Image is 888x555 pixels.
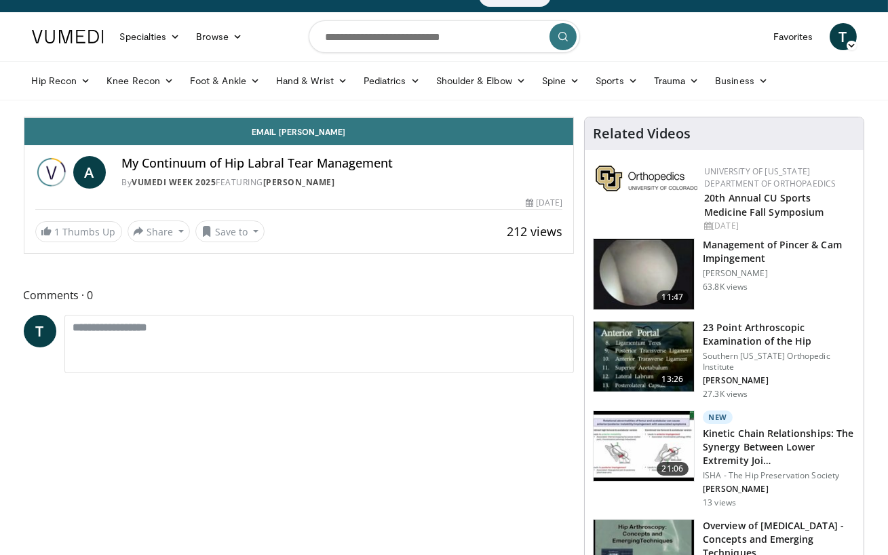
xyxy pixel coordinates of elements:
h4: My Continuum of Hip Labral Tear Management [122,156,563,171]
a: A [73,156,106,189]
span: 13:26 [657,372,689,386]
p: 27.3K views [703,389,748,400]
span: 1 [55,225,60,238]
a: T [24,315,56,347]
span: Comments 0 [24,286,575,304]
a: Spine [534,67,587,94]
h4: Related Videos [593,126,691,142]
a: Trauma [646,67,708,94]
video-js: Video Player [24,117,574,118]
img: 355603a8-37da-49b6-856f-e00d7e9307d3.png.150x105_q85_autocrop_double_scale_upscale_version-0.2.png [596,166,697,191]
p: New [703,410,733,424]
button: Save to [195,221,265,242]
span: 11:47 [657,290,689,304]
a: Email [PERSON_NAME] [24,118,574,145]
p: 13 views [703,497,736,508]
a: T [830,23,857,50]
a: 21:06 New Kinetic Chain Relationships: The Synergy Between Lower Extremity Joi… ISHA - The Hip Pr... [593,410,855,508]
div: By FEATURING [122,176,563,189]
a: Knee Recon [98,67,182,94]
img: VuMedi Logo [32,30,104,43]
a: [PERSON_NAME] [263,176,335,188]
a: 20th Annual CU Sports Medicine Fall Symposium [704,191,824,218]
a: Shoulder & Elbow [428,67,534,94]
a: Foot & Ankle [182,67,268,94]
input: Search topics, interventions [309,20,580,53]
p: [PERSON_NAME] [703,375,855,386]
a: Hand & Wrist [268,67,355,94]
a: Specialties [112,23,189,50]
p: Southern [US_STATE] Orthopedic Institute [703,351,855,372]
div: [DATE] [704,220,853,232]
div: [DATE] [526,197,562,209]
img: 32a4bfa3-d390-487e-829c-9985ff2db92b.150x105_q85_crop-smart_upscale.jpg [594,411,694,482]
a: University of [US_STATE] Department of Orthopaedics [704,166,836,189]
h3: 23 Point Arthroscopic Examination of the Hip [703,321,855,348]
a: Favorites [765,23,822,50]
button: Share [128,221,191,242]
p: 63.8K views [703,282,748,292]
a: 13:26 23 Point Arthroscopic Examination of the Hip Southern [US_STATE] Orthopedic Institute [PERS... [593,321,855,400]
p: [PERSON_NAME] [703,484,855,495]
img: 38483_0000_3.png.150x105_q85_crop-smart_upscale.jpg [594,239,694,309]
img: Vumedi Week 2025 [35,156,68,189]
span: 21:06 [657,462,689,476]
a: Sports [587,67,646,94]
h3: Kinetic Chain Relationships: The Synergy Between Lower Extremity Joi… [703,427,855,467]
p: [PERSON_NAME] [703,268,855,279]
a: Pediatrics [355,67,428,94]
a: 1 Thumbs Up [35,221,122,242]
span: 212 views [507,223,562,240]
h3: Management of Pincer & Cam Impingement [703,238,855,265]
a: Hip Recon [24,67,99,94]
p: ISHA - The Hip Preservation Society [703,470,855,481]
a: 11:47 Management of Pincer & Cam Impingement [PERSON_NAME] 63.8K views [593,238,855,310]
a: Vumedi Week 2025 [132,176,216,188]
a: Business [707,67,776,94]
img: oa8B-rsjN5HfbTbX4xMDoxOjBrO-I4W8.150x105_q85_crop-smart_upscale.jpg [594,322,694,392]
a: Browse [188,23,250,50]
